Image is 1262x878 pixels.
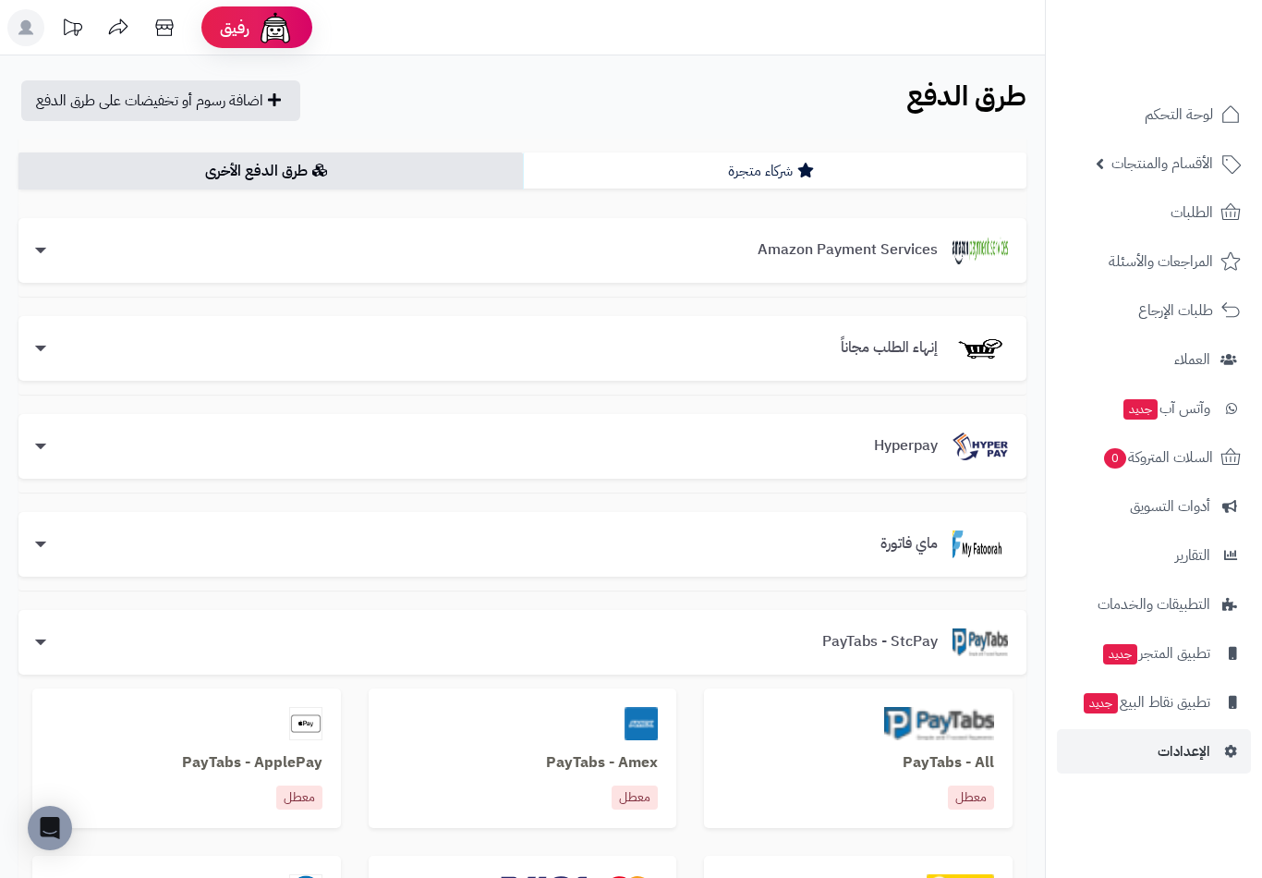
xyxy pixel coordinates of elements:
a: Amazon Payment ServicesAmazon Payment Services [18,218,1026,283]
span: السلات المتروكة [1102,445,1213,470]
span: التقارير [1175,543,1210,568]
b: PayTabs - All [903,751,994,774]
span: تطبيق نقاط البيع [1082,689,1210,715]
h3: PayTabs - StcPay [807,634,953,651]
b: PayTabs - Amex [546,751,658,774]
a: العملاء [1057,337,1251,382]
a: تطبيق المتجرجديد [1057,631,1251,676]
img: applepay [289,707,322,740]
h3: Hyperpay [859,438,953,455]
b: PayTabs - ApplePay [182,751,322,774]
a: شركاء متجرة [523,152,1027,189]
div: Open Intercom Messenger [28,806,72,850]
span: وآتس آب [1122,396,1210,421]
span: الإعدادات [1158,738,1210,764]
span: التطبيقات والخدمات [1098,591,1210,617]
img: ماي فاتورة [953,530,1008,558]
img: logo-2.png [1136,24,1244,63]
a: السلات المتروكة0 [1057,435,1251,480]
img: إنهاء الطلب مجاناً [953,335,1008,362]
a: التقارير [1057,533,1251,578]
img: PayTabs - All [884,707,994,740]
span: جديد [1084,693,1118,713]
a: إنهاء الطلب مجاناًإنهاء الطلب مجاناً [18,316,1026,381]
h3: Amazon Payment Services [743,242,953,259]
a: ماي فاتورةماي فاتورة [18,512,1026,577]
span: جديد [1103,644,1137,665]
a: وآتس آبجديد [1057,386,1251,431]
a: تطبيق نقاط البيعجديد [1057,680,1251,725]
a: المراجعات والأسئلة [1057,239,1251,284]
a: PayTabs - StcPayPayTabs - StcPay [18,610,1026,675]
span: أدوات التسويق [1130,494,1210,519]
a: أدوات التسويق [1057,484,1251,529]
span: لوحة التحكم [1145,102,1213,128]
p: معطل [948,786,994,810]
b: طرق الدفع [906,75,1026,116]
span: الأقسام والمنتجات [1111,151,1213,177]
span: طلبات الإرجاع [1138,298,1213,323]
p: معطل [276,786,322,810]
h3: إنهاء الطلب مجاناً [826,340,953,357]
span: الطلبات [1171,200,1213,226]
span: العملاء [1174,347,1210,372]
p: معطل [612,786,658,810]
span: جديد [1123,399,1158,420]
a: التطبيقات والخدمات [1057,582,1251,627]
a: تحديثات المنصة [49,9,95,51]
img: ai-face.png [257,9,294,46]
a: الطلبات [1057,190,1251,235]
span: المراجعات والأسئلة [1109,249,1213,274]
img: Hyperpay [953,433,1008,460]
a: اضافة رسوم أو تخفيضات على طرق الدفع [21,80,300,121]
h3: ماي فاتورة [866,536,953,553]
span: تطبيق المتجر [1101,640,1210,666]
a: طلبات الإرجاع [1057,288,1251,333]
img: PayTabs - AMEX [625,707,658,740]
span: 0 [1103,447,1127,469]
a: لوحة التحكم [1057,92,1251,137]
img: PayTabs - StcPay [953,628,1008,656]
span: رفيق [220,17,249,39]
img: Amazon Payment Services [953,237,1008,264]
a: HyperpayHyperpay [18,414,1026,479]
a: الإعدادات [1057,729,1251,774]
a: طرق الدفع الأخرى [18,152,523,189]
